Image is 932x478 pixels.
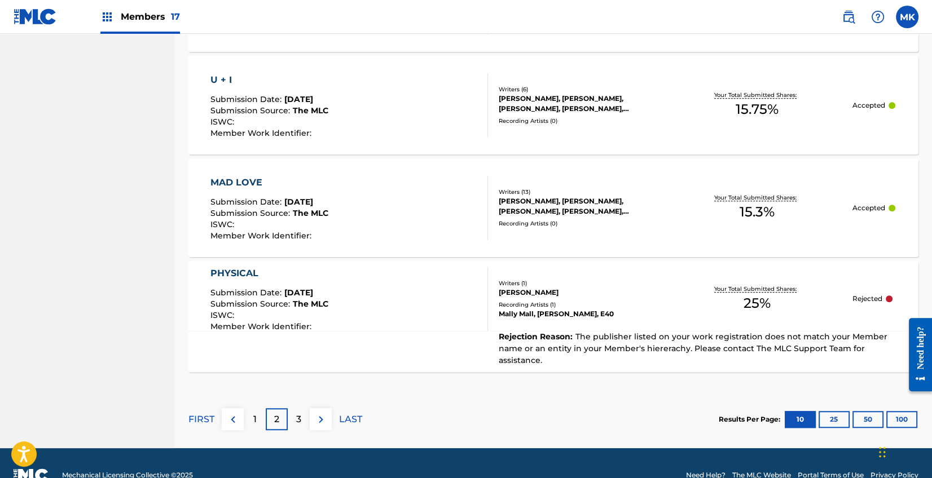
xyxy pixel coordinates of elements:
[714,193,799,202] p: Your Total Submitted Shares:
[499,300,661,309] div: Recording Artists ( 1 )
[210,321,314,331] span: Member Work Identifier :
[837,6,860,28] a: Public Search
[499,188,661,196] div: Writers ( 13 )
[293,208,328,218] span: The MLC
[499,85,661,94] div: Writers ( 6 )
[886,411,917,428] button: 100
[314,413,328,426] img: right
[253,413,257,426] p: 1
[210,231,314,241] span: Member Work Identifier :
[499,331,575,342] span: Rejection Reason :
[740,202,775,222] span: 15.3 %
[714,91,799,99] p: Your Total Submitted Shares:
[852,411,883,428] button: 50
[210,176,328,189] div: MAD LOVE
[274,413,279,426] p: 2
[226,413,240,426] img: left
[100,10,114,24] img: Top Rightsholders
[293,105,328,116] span: The MLC
[121,10,180,23] span: Members
[876,424,932,478] iframe: Chat Widget
[736,99,779,119] span: 15.75 %
[210,287,284,298] span: Submission Date :
[499,117,661,125] div: Recording Artists ( 0 )
[210,219,237,229] span: ISWC :
[210,94,284,104] span: Submission Date :
[339,413,362,426] p: LAST
[188,56,918,154] a: U + ISubmission Date:[DATE]Submission Source:The MLCISWC:Member Work Identifier:Writers (6)[PERSO...
[171,11,180,22] span: 17
[499,309,661,319] div: Mally Mall, [PERSON_NAME], E40
[819,411,850,428] button: 25
[210,299,293,309] span: Submission Source :
[188,158,918,257] a: MAD LOVESubmission Date:[DATE]Submission Source:The MLCISWC:Member Work Identifier:Writers (13)[P...
[188,413,214,426] p: FIRST
[188,261,918,372] a: PHYSICALSubmission Date:[DATE]Submission Source:The MLCISWC:Member Work Identifier:Writers (1)[PE...
[900,309,932,400] iframe: Resource Center
[867,6,889,28] div: Help
[852,294,882,304] p: Rejected
[785,411,816,428] button: 10
[296,413,301,426] p: 3
[210,73,328,87] div: U + I
[14,8,57,25] img: MLC Logo
[871,10,885,24] img: help
[852,203,885,213] p: Accepted
[210,128,314,138] span: Member Work Identifier :
[210,25,314,36] span: Member Work Identifier :
[744,293,771,313] span: 25 %
[499,287,661,298] div: [PERSON_NAME]
[879,435,886,469] div: Drag
[210,208,293,218] span: Submission Source :
[210,310,237,320] span: ISWC :
[499,196,661,216] div: [PERSON_NAME], [PERSON_NAME], [PERSON_NAME], [PERSON_NAME], UNKNOWN WRITER, [PERSON_NAME], [PERSO...
[499,94,661,114] div: [PERSON_NAME], [PERSON_NAME], [PERSON_NAME], [PERSON_NAME], [PERSON_NAME], [PERSON_NAME]
[499,279,661,287] div: Writers ( 1 )
[284,94,313,104] span: [DATE]
[293,299,328,309] span: The MLC
[210,267,328,280] div: PHYSICAL
[210,105,293,116] span: Submission Source :
[896,6,918,28] div: User Menu
[284,287,313,298] span: [DATE]
[499,331,887,365] span: The publisher listed on your work registration does not match your Member name or an entity in yo...
[210,117,237,127] span: ISWC :
[210,197,284,207] span: Submission Date :
[842,10,855,24] img: search
[499,219,661,228] div: Recording Artists ( 0 )
[714,285,799,293] p: Your Total Submitted Shares:
[852,100,885,110] p: Accepted
[719,414,783,424] p: Results Per Page:
[284,197,313,207] span: [DATE]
